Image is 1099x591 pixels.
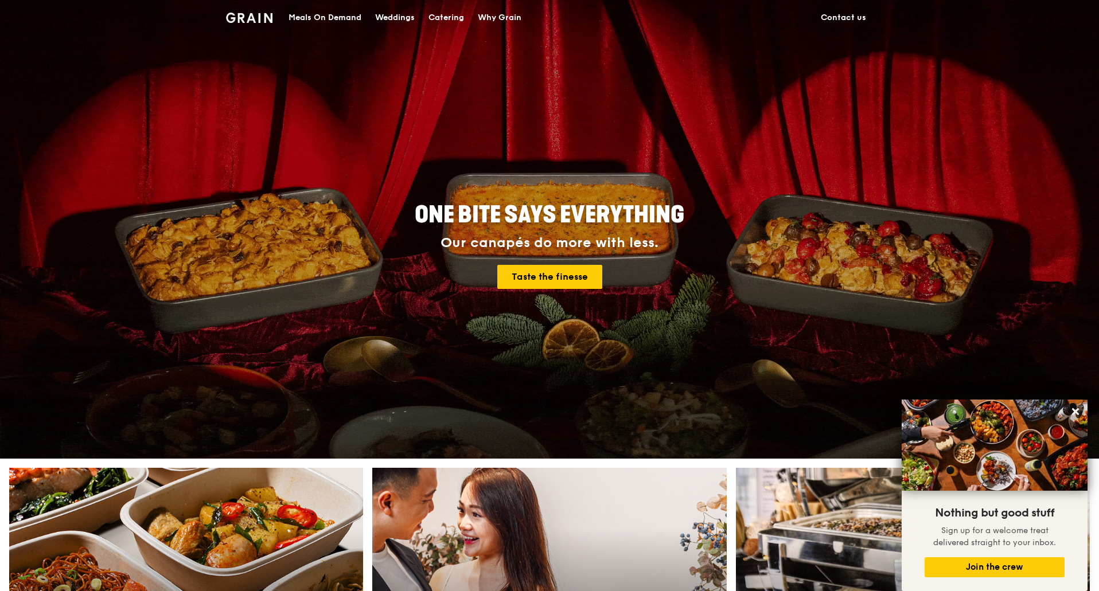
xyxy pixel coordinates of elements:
[422,1,471,35] a: Catering
[478,1,521,35] div: Why Grain
[1066,402,1085,421] button: Close
[935,506,1054,520] span: Nothing but good stuff
[902,400,1088,491] img: DSC07876-Edit02-Large.jpeg
[368,1,422,35] a: Weddings
[375,1,415,35] div: Weddings
[814,1,873,35] a: Contact us
[428,1,464,35] div: Catering
[471,1,528,35] a: Why Grain
[497,265,602,289] a: Taste the finesse
[289,1,361,35] div: Meals On Demand
[925,557,1065,577] button: Join the crew
[415,201,684,229] span: ONE BITE SAYS EVERYTHING
[343,235,756,251] div: Our canapés do more with less.
[933,526,1056,547] span: Sign up for a welcome treat delivered straight to your inbox.
[226,13,272,23] img: Grain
